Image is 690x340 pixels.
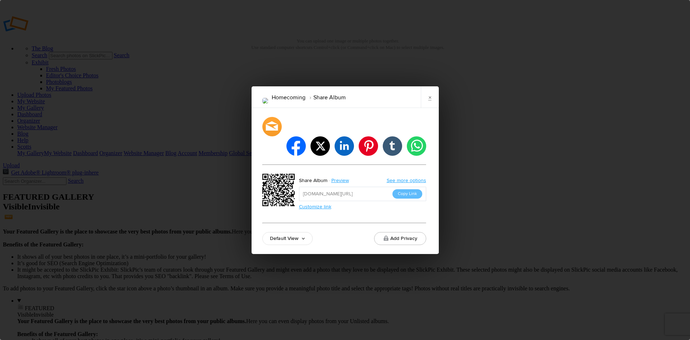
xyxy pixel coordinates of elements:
[327,176,354,185] a: Preview
[392,189,422,199] button: Copy Link
[299,204,331,210] a: Customize link
[374,232,426,245] button: Add Privacy
[305,91,346,104] li: Share Album
[262,98,268,104] img: Z72_0467-Edited-Edited3000.png
[335,136,354,156] li: linkedin
[299,176,327,185] div: Share Album
[387,177,426,183] a: See more options
[407,136,426,156] li: whatsapp
[262,232,313,245] a: Default View
[310,136,330,156] li: twitter
[272,91,305,104] li: Homecoming
[383,136,402,156] li: tumblr
[286,136,306,156] li: facebook
[262,174,297,208] div: https://slickpic.us/18662257E2WM
[421,86,439,108] a: ×
[359,136,378,156] li: pinterest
